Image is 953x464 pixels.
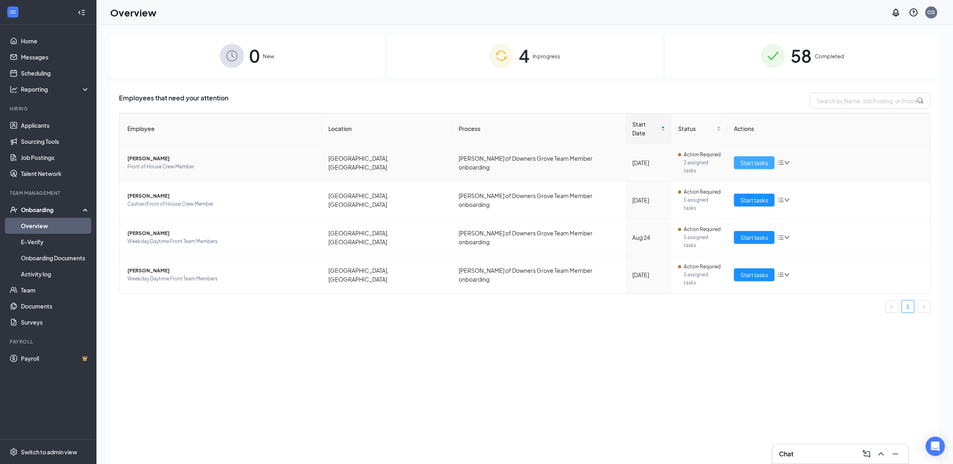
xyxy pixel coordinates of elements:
[922,305,926,309] span: right
[519,42,529,69] span: 4
[78,8,86,16] svg: Collapse
[10,338,88,345] div: Payroll
[734,156,775,169] button: Start tasks
[902,300,914,313] li: 1
[21,266,90,282] a: Activity log
[127,275,316,283] span: Weekday Daytime Front Team Members
[322,182,452,219] td: [GEOGRAPHIC_DATA], [GEOGRAPHIC_DATA]
[127,267,316,275] span: [PERSON_NAME]
[684,159,721,175] span: 2 assigned tasks
[21,234,90,250] a: E-Verify
[918,300,930,313] li: Next Page
[885,300,898,313] li: Previous Page
[784,197,790,203] span: down
[250,42,260,69] span: 0
[21,448,77,456] div: Switch to admin view
[684,225,721,233] span: Action Required
[740,270,768,279] span: Start tasks
[909,8,918,17] svg: QuestionInfo
[740,196,768,204] span: Start tasks
[533,52,560,60] span: In progress
[632,196,666,204] div: [DATE]
[10,105,88,112] div: Hiring
[110,6,156,19] h1: Overview
[322,219,452,256] td: [GEOGRAPHIC_DATA], [GEOGRAPHIC_DATA]
[127,237,316,245] span: Weekday Daytime Front Team Members
[889,448,902,460] button: Minimize
[672,113,727,144] th: Status
[902,300,914,313] a: 1
[876,449,886,459] svg: ChevronUp
[452,144,626,182] td: [PERSON_NAME] of Downers Grove Team Member onboarding
[875,448,887,460] button: ChevronUp
[891,8,901,17] svg: Notifications
[21,117,90,133] a: Applicants
[778,159,784,166] span: bars
[918,300,930,313] button: right
[322,144,452,182] td: [GEOGRAPHIC_DATA], [GEOGRAPHIC_DATA]
[728,113,930,144] th: Actions
[778,197,784,203] span: bars
[21,298,90,314] a: Documents
[263,52,275,60] span: New
[684,263,721,271] span: Action Required
[632,158,666,167] div: [DATE]
[684,233,721,249] span: 5 assigned tasks
[452,219,626,256] td: [PERSON_NAME] of Downers Grove Team Member onboarding
[632,270,666,279] div: [DATE]
[21,350,90,366] a: PayrollCrown
[21,149,90,166] a: Job Postings
[926,437,945,456] div: Open Intercom Messenger
[684,151,721,159] span: Action Required
[21,33,90,49] a: Home
[127,155,316,163] span: [PERSON_NAME]
[452,182,626,219] td: [PERSON_NAME] of Downers Grove Team Member onboarding
[810,93,930,109] input: Search by Name, Job Posting, or Process
[784,160,790,166] span: down
[734,268,775,281] button: Start tasks
[779,450,793,458] h3: Chat
[322,256,452,293] td: [GEOGRAPHIC_DATA], [GEOGRAPHIC_DATA]
[452,256,626,293] td: [PERSON_NAME] of Downers Grove Team Member onboarding
[778,272,784,278] span: bars
[684,271,721,287] span: 5 assigned tasks
[678,124,715,133] span: Status
[10,85,18,93] svg: Analysis
[734,231,775,244] button: Start tasks
[21,133,90,149] a: Sourcing Tools
[21,85,90,93] div: Reporting
[127,200,316,208] span: Cashier/Front of House Crew Member
[127,229,316,237] span: [PERSON_NAME]
[119,113,322,144] th: Employee
[885,300,898,313] button: left
[21,49,90,65] a: Messages
[21,206,83,214] div: Onboarding
[860,448,873,460] button: ComposeMessage
[21,218,90,234] a: Overview
[684,196,721,212] span: 5 assigned tasks
[889,305,894,309] span: left
[10,448,18,456] svg: Settings
[862,449,871,459] svg: ComposeMessage
[778,234,784,241] span: bars
[119,93,228,109] span: Employees that need your attention
[10,206,18,214] svg: UserCheck
[21,282,90,298] a: Team
[322,113,452,144] th: Location
[784,235,790,240] span: down
[452,113,626,144] th: Process
[891,449,900,459] svg: Minimize
[632,233,666,242] div: Aug 24
[740,158,768,167] span: Start tasks
[21,65,90,81] a: Scheduling
[127,163,316,171] span: Front of House Crew Member
[784,272,790,278] span: down
[21,166,90,182] a: Talent Network
[9,8,17,16] svg: WorkstreamLogo
[684,188,721,196] span: Action Required
[734,194,775,206] button: Start tasks
[928,9,935,16] div: CG
[21,314,90,330] a: Surveys
[127,192,316,200] span: [PERSON_NAME]
[632,120,660,137] span: Start Date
